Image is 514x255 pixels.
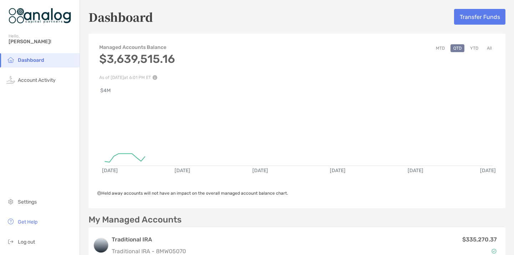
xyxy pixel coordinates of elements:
[94,238,108,252] img: logo account
[492,249,497,254] img: Account Status icon
[433,44,448,52] button: MTD
[152,75,157,80] img: Performance Info
[18,199,37,205] span: Settings
[408,167,423,174] text: [DATE]
[6,75,15,84] img: activity icon
[102,167,118,174] text: [DATE]
[330,167,346,174] text: [DATE]
[112,235,186,244] h3: Traditional IRA
[175,167,190,174] text: [DATE]
[450,44,464,52] button: QTD
[6,237,15,246] img: logout icon
[97,191,288,196] span: Held away accounts will not have an impact on the overall managed account balance chart.
[9,3,71,29] img: Zoe Logo
[99,75,175,80] p: As of [DATE] at 6:01 PM ET
[18,77,56,83] span: Account Activity
[18,239,35,245] span: Log out
[454,9,505,25] button: Transfer Funds
[480,167,496,174] text: [DATE]
[484,44,495,52] button: All
[462,235,497,244] p: $335,270.37
[99,44,175,50] h4: Managed Accounts Balance
[100,87,111,94] text: $4M
[6,55,15,64] img: household icon
[99,52,175,66] h3: $3,639,515.16
[252,167,268,174] text: [DATE]
[6,197,15,206] img: settings icon
[9,39,75,45] span: [PERSON_NAME]!
[89,215,182,224] p: My Managed Accounts
[6,217,15,226] img: get-help icon
[18,219,37,225] span: Get Help
[467,44,481,52] button: YTD
[18,57,44,63] span: Dashboard
[89,9,153,25] h5: Dashboard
